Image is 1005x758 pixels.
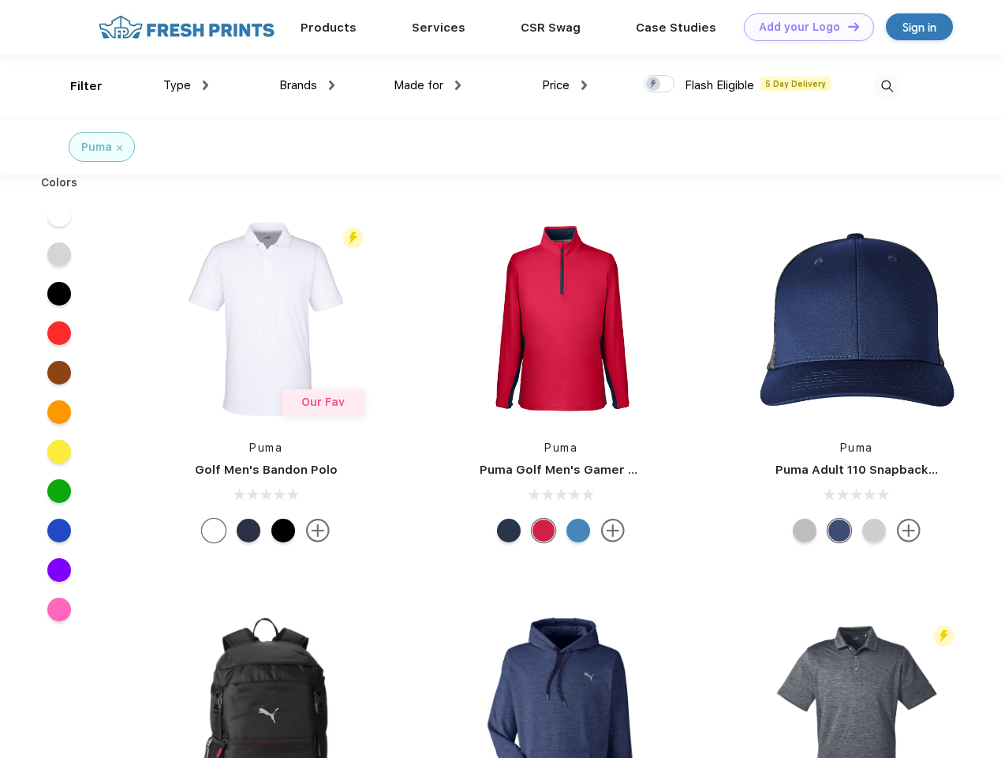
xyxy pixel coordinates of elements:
[752,214,962,424] img: func=resize&h=266
[202,519,226,542] div: Bright White
[532,519,555,542] div: Ski Patrol
[394,78,443,92] span: Made for
[412,21,465,35] a: Services
[862,519,886,542] div: Quarry Brt Whit
[301,396,345,408] span: Our Fav
[301,21,357,35] a: Products
[542,78,570,92] span: Price
[544,441,577,454] a: Puma
[455,81,461,90] img: dropdown.png
[933,625,955,647] img: flash_active_toggle.svg
[760,77,831,91] span: 5 Day Delivery
[161,214,371,424] img: func=resize&h=266
[70,77,103,96] div: Filter
[521,21,581,35] a: CSR Swag
[480,463,729,477] a: Puma Golf Men's Gamer Golf Quarter-Zip
[163,78,191,92] span: Type
[566,519,590,542] div: Bright Cobalt
[497,519,521,542] div: Navy Blazer
[601,519,625,542] img: more.svg
[81,139,112,156] div: Puma
[848,22,859,31] img: DT
[117,145,122,151] img: filter_cancel.svg
[249,441,282,454] a: Puma
[203,81,208,90] img: dropdown.png
[874,73,900,99] img: desktop_search.svg
[279,78,317,92] span: Brands
[840,441,873,454] a: Puma
[793,519,816,542] div: Quarry with Brt Whit
[94,13,279,41] img: fo%20logo%202.webp
[897,519,921,542] img: more.svg
[685,78,754,92] span: Flash Eligible
[237,519,260,542] div: Navy Blazer
[828,519,851,542] div: Peacoat Qut Shd
[581,81,587,90] img: dropdown.png
[306,519,330,542] img: more.svg
[759,21,840,34] div: Add your Logo
[456,214,666,424] img: func=resize&h=266
[271,519,295,542] div: Puma Black
[29,174,90,191] div: Colors
[902,18,936,36] div: Sign in
[195,463,338,477] a: Golf Men's Bandon Polo
[342,227,364,249] img: flash_active_toggle.svg
[886,13,953,40] a: Sign in
[329,81,334,90] img: dropdown.png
